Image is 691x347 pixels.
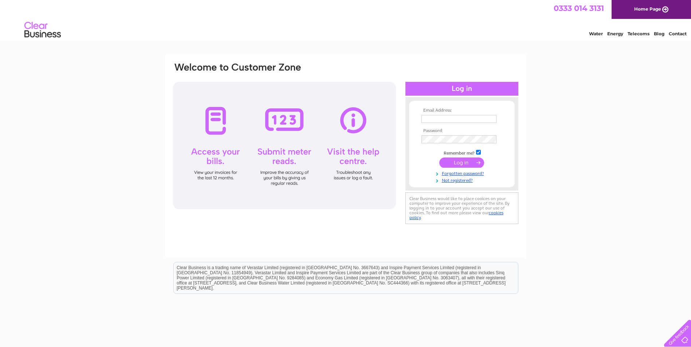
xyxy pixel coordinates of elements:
[607,31,623,36] a: Energy
[589,31,603,36] a: Water
[421,176,504,183] a: Not registered?
[24,19,61,41] img: logo.png
[421,169,504,176] a: Forgotten password?
[420,128,504,133] th: Password:
[654,31,664,36] a: Blog
[669,31,687,36] a: Contact
[554,4,604,13] a: 0333 014 3131
[420,149,504,156] td: Remember me?
[420,108,504,113] th: Email Address:
[409,210,503,220] a: cookies policy
[628,31,649,36] a: Telecoms
[405,192,518,224] div: Clear Business would like to place cookies on your computer to improve your experience of the sit...
[174,4,518,35] div: Clear Business is a trading name of Verastar Limited (registered in [GEOGRAPHIC_DATA] No. 3667643...
[439,157,484,168] input: Submit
